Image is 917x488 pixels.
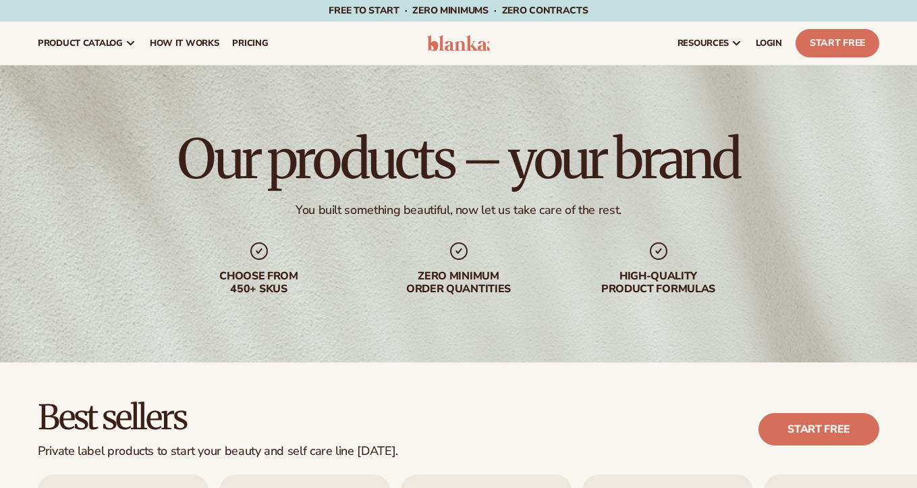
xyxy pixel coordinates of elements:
[677,38,729,49] span: resources
[143,22,226,65] a: How It Works
[173,270,345,296] div: Choose from 450+ Skus
[427,35,491,51] img: logo
[31,22,143,65] a: product catalog
[225,22,275,65] a: pricing
[796,29,879,57] a: Start Free
[329,4,588,17] span: Free to start · ZERO minimums · ZERO contracts
[756,38,782,49] span: LOGIN
[572,270,745,296] div: High-quality product formulas
[177,132,739,186] h1: Our products – your brand
[296,202,621,218] div: You built something beautiful, now let us take care of the rest.
[38,444,398,459] div: Private label products to start your beauty and self care line [DATE].
[38,38,123,49] span: product catalog
[749,22,789,65] a: LOGIN
[758,413,879,445] a: Start free
[232,38,268,49] span: pricing
[671,22,749,65] a: resources
[38,400,398,436] h2: Best sellers
[150,38,219,49] span: How It Works
[372,270,545,296] div: Zero minimum order quantities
